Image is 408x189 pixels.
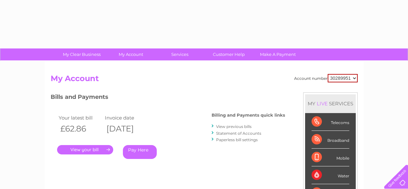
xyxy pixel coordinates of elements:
th: [DATE] [103,122,150,135]
div: Account number [294,74,358,82]
h3: Bills and Payments [51,92,285,104]
h4: Billing and Payments quick links [212,113,285,118]
a: Statement of Accounts [216,131,261,136]
div: Mobile [312,149,349,166]
a: Services [153,48,206,60]
div: Broadband [312,131,349,149]
a: Paperless bill settings [216,137,258,142]
a: My Account [104,48,157,60]
a: View previous bills [216,124,252,129]
th: £62.86 [57,122,104,135]
a: Pay Here [123,145,157,159]
div: Telecoms [312,113,349,131]
a: . [57,145,113,154]
a: Customer Help [202,48,255,60]
div: LIVE [315,100,329,107]
div: Water [312,166,349,184]
h2: My Account [51,74,358,86]
div: MY SERVICES [305,94,356,113]
a: My Clear Business [55,48,108,60]
td: Invoice date [103,113,150,122]
td: Your latest bill [57,113,104,122]
a: Make A Payment [251,48,304,60]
